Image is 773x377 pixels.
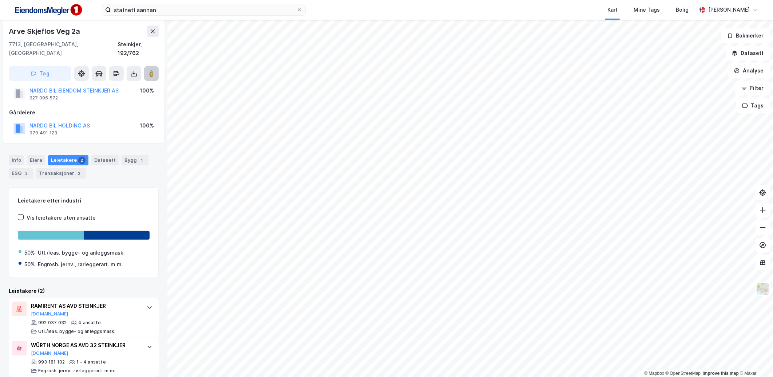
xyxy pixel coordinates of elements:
img: F4PB6Px+NJ5v8B7XTbfpPpyloAAAAASUVORK5CYII= [12,2,84,18]
div: 2 [76,170,83,177]
button: [DOMAIN_NAME] [31,311,68,317]
div: 927 095 572 [29,95,58,101]
button: Bokmerker [721,28,770,43]
a: Improve this map [703,371,739,376]
div: Arve Skjeflos Veg 2a [9,25,82,37]
div: Steinkjer, 192/762 [118,40,159,58]
button: Filter [735,81,770,95]
div: 993 181 102 [38,359,65,365]
div: 1 [138,157,146,164]
div: WÜRTH NORGE AS AVD 32 STEINKJER [31,341,139,350]
button: Tag [9,66,71,81]
div: Mine Tags [634,5,660,14]
div: Bolig [676,5,689,14]
div: Kart [607,5,618,14]
div: 1 - 4 ansatte [76,359,106,365]
div: Engrosh. jernv., rørleggerart. m.m. [38,368,115,374]
div: Bygg [122,155,148,165]
div: Utl./leas. bygge- og anleggsmask. [38,329,116,334]
div: Eiere [27,155,45,165]
button: [DOMAIN_NAME] [31,350,68,356]
div: 4 ansatte [78,320,101,326]
div: 100% [140,121,154,130]
a: Mapbox [644,371,664,376]
div: 50% [24,248,35,257]
div: 100% [140,86,154,95]
div: 2 [23,170,30,177]
div: Leietakere (2) [9,287,159,295]
div: Vis leietakere uten ansatte [27,213,96,222]
button: Analyse [728,63,770,78]
div: Gårdeiere [9,108,158,117]
a: OpenStreetMap [666,371,701,376]
div: Kontrollprogram for chat [737,342,773,377]
div: Info [9,155,24,165]
div: Engrosh. jernv., rørleggerart. m.m. [38,260,123,269]
div: Utl./leas. bygge- og anleggsmask. [38,248,125,257]
img: Z [756,282,770,296]
div: 979 491 123 [29,130,57,136]
div: Leietakere [48,155,88,165]
button: Tags [736,98,770,113]
div: 992 037 032 [38,320,67,326]
div: 7713, [GEOGRAPHIC_DATA], [GEOGRAPHIC_DATA] [9,40,118,58]
input: Søk på adresse, matrikkel, gårdeiere, leietakere eller personer [111,4,297,15]
div: [PERSON_NAME] [708,5,750,14]
div: 50% [24,260,35,269]
div: Transaksjoner [36,168,86,178]
button: Datasett [726,46,770,60]
div: ESG [9,168,33,178]
iframe: Chat Widget [737,342,773,377]
div: Datasett [91,155,119,165]
div: RAMIRENT AS AVD STEINKJER [31,302,139,310]
div: Leietakere etter industri [18,196,150,205]
div: 2 [78,157,86,164]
